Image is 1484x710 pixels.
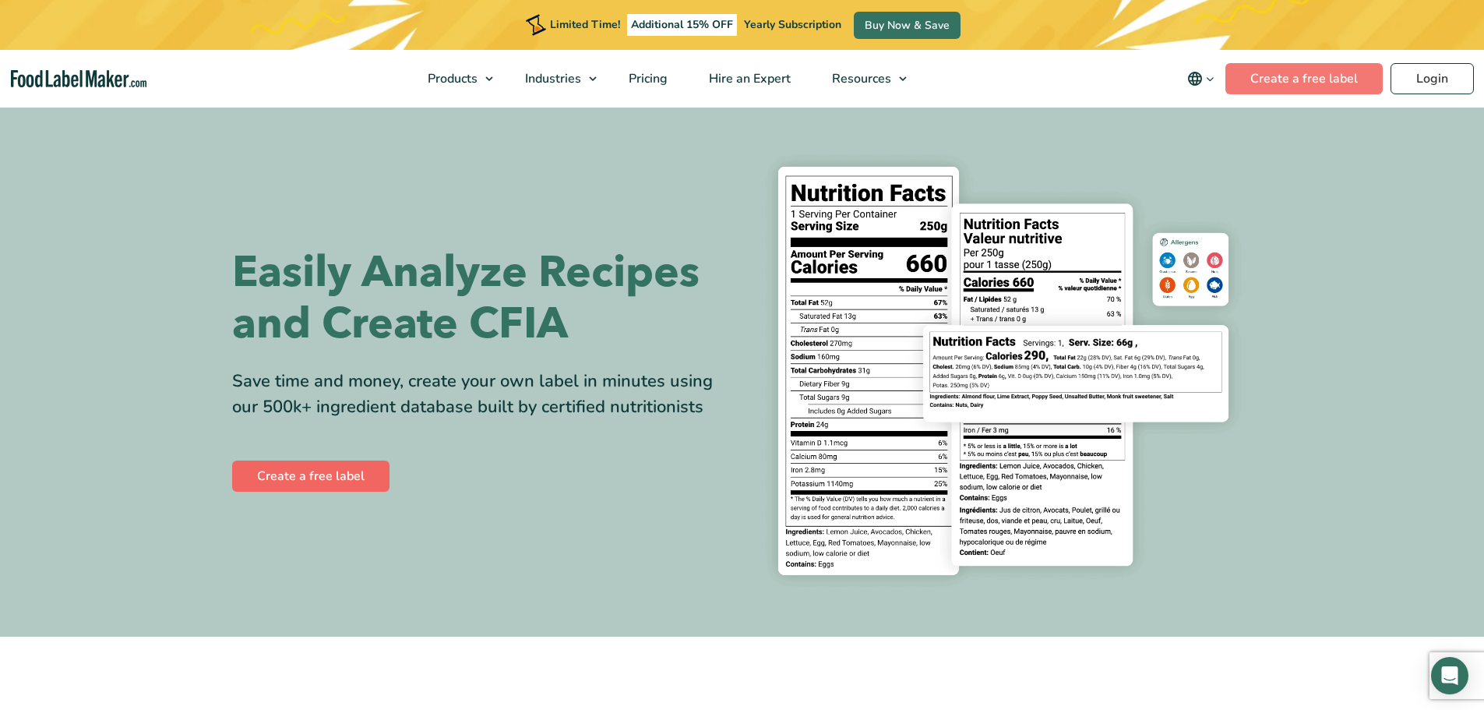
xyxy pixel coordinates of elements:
[550,17,620,32] span: Limited Time!
[854,12,961,39] a: Buy Now & Save
[744,17,841,32] span: Yearly Subscription
[520,70,583,87] span: Industries
[505,50,605,108] a: Industries
[1431,657,1468,694] div: Open Intercom Messenger
[689,50,808,108] a: Hire an Expert
[407,50,501,108] a: Products
[423,70,479,87] span: Products
[1391,63,1474,94] a: Login
[704,70,792,87] span: Hire an Expert
[627,14,737,36] span: Additional 15% OFF
[1225,63,1383,94] a: Create a free label
[827,70,893,87] span: Resources
[232,461,390,492] a: Create a free label
[608,50,685,108] a: Pricing
[232,369,731,420] div: Save time and money, create your own label in minutes using our 500k+ ingredient database built b...
[812,50,915,108] a: Resources
[232,247,731,350] h1: Easily Analyze Recipes and Create CFIA
[624,70,669,87] span: Pricing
